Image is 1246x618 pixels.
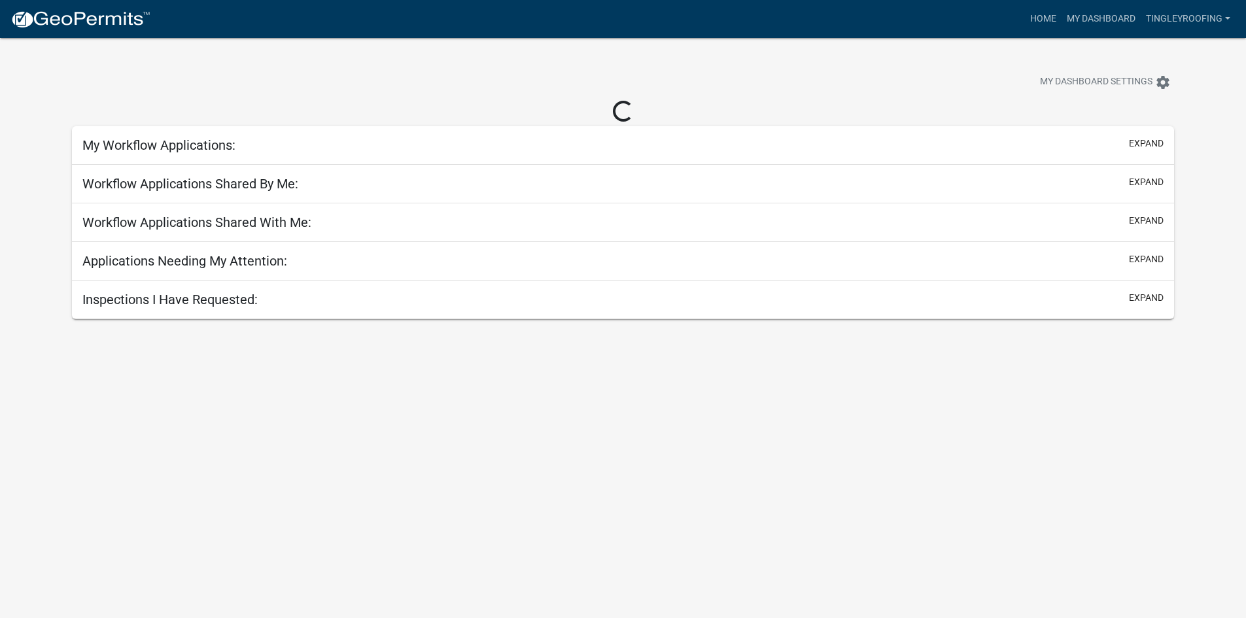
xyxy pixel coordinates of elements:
h5: Applications Needing My Attention: [82,253,287,269]
h5: My Workflow Applications: [82,137,235,153]
h5: Workflow Applications Shared With Me: [82,215,311,230]
button: expand [1129,214,1164,228]
a: My Dashboard [1062,7,1141,31]
i: settings [1155,75,1171,90]
button: expand [1129,252,1164,266]
h5: Inspections I Have Requested: [82,292,258,307]
button: My Dashboard Settingssettings [1030,69,1181,95]
button: expand [1129,291,1164,305]
a: tingleyroofing [1141,7,1236,31]
h5: Workflow Applications Shared By Me: [82,176,298,192]
button: expand [1129,137,1164,150]
button: expand [1129,175,1164,189]
span: My Dashboard Settings [1040,75,1152,90]
a: Home [1025,7,1062,31]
